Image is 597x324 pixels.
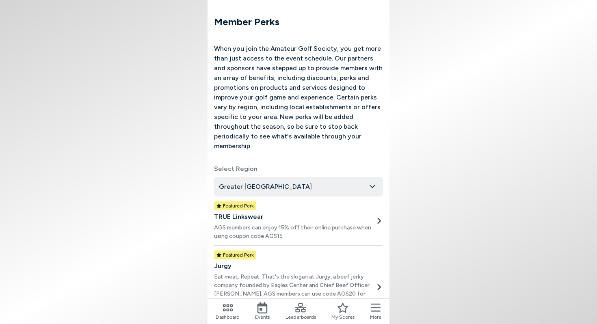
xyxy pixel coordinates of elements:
span: My Scores [331,313,355,321]
p: Eat meat. Repeat. That's the slogan at Jurgy, a beef jerky company founded by Eagles Center and C... [214,272,375,324]
div: Featured Perk [214,251,256,259]
a: Events [255,302,270,321]
span: Leaderboards [286,313,316,321]
h1: Member Perks [214,15,389,29]
span: Events [255,313,270,321]
h2: TRUE Linkswear [214,212,375,222]
label: Select Region [214,164,383,174]
a: Leaderboards [286,302,316,321]
h2: Jurgy [214,261,375,271]
a: Dashboard [216,302,240,321]
a: My Scores [331,302,355,321]
a: Featured PerkTRUE LinkswearAGS members can enjoy 15% off their online purchase when using coupon ... [214,197,383,245]
span: More [370,313,381,321]
button: More [370,302,381,321]
span: Dashboard [216,313,240,321]
p: When you join the Amateur Golf Society, you get more than just access to the event schedule. Our ... [214,44,383,151]
p: AGS members can enjoy 15% off their online purchase when using coupon code AGS15 [214,223,375,240]
div: Featured Perk [214,201,256,210]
